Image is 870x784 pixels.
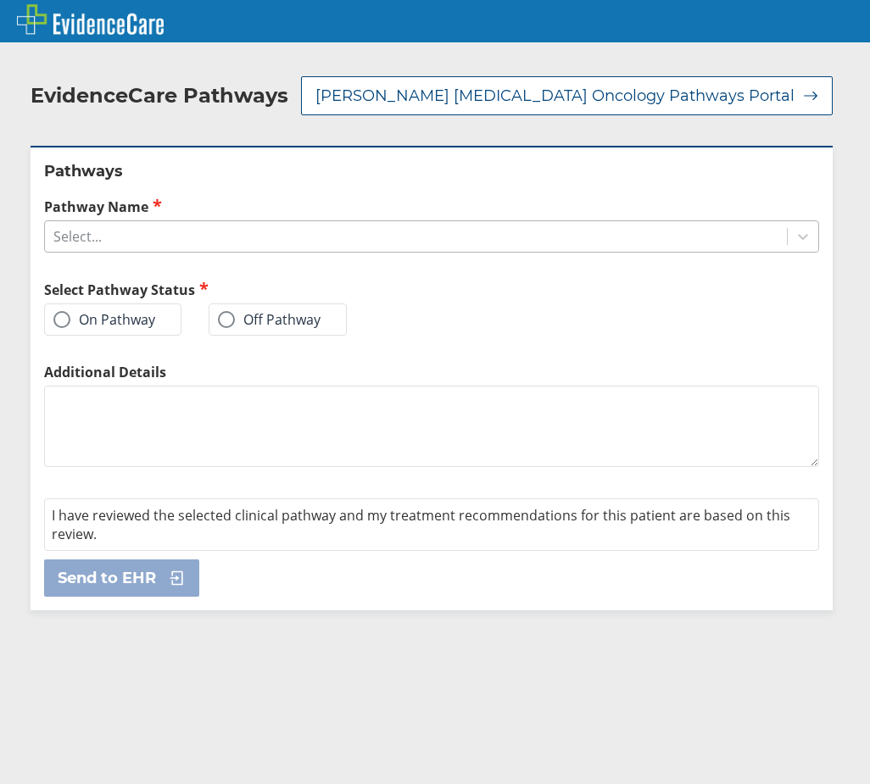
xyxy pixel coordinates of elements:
[17,4,164,35] img: EvidenceCare
[52,506,790,543] span: I have reviewed the selected clinical pathway and my treatment recommendations for this patient a...
[53,227,102,246] div: Select...
[53,311,155,328] label: On Pathway
[44,197,819,216] label: Pathway Name
[218,311,321,328] label: Off Pathway
[44,280,425,299] h2: Select Pathway Status
[31,83,288,108] h2: EvidenceCare Pathways
[44,559,199,597] button: Send to EHR
[315,86,795,106] span: [PERSON_NAME] [MEDICAL_DATA] Oncology Pathways Portal
[301,76,833,115] button: [PERSON_NAME] [MEDICAL_DATA] Oncology Pathways Portal
[44,161,819,181] h2: Pathways
[58,568,156,588] span: Send to EHR
[44,363,819,381] label: Additional Details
